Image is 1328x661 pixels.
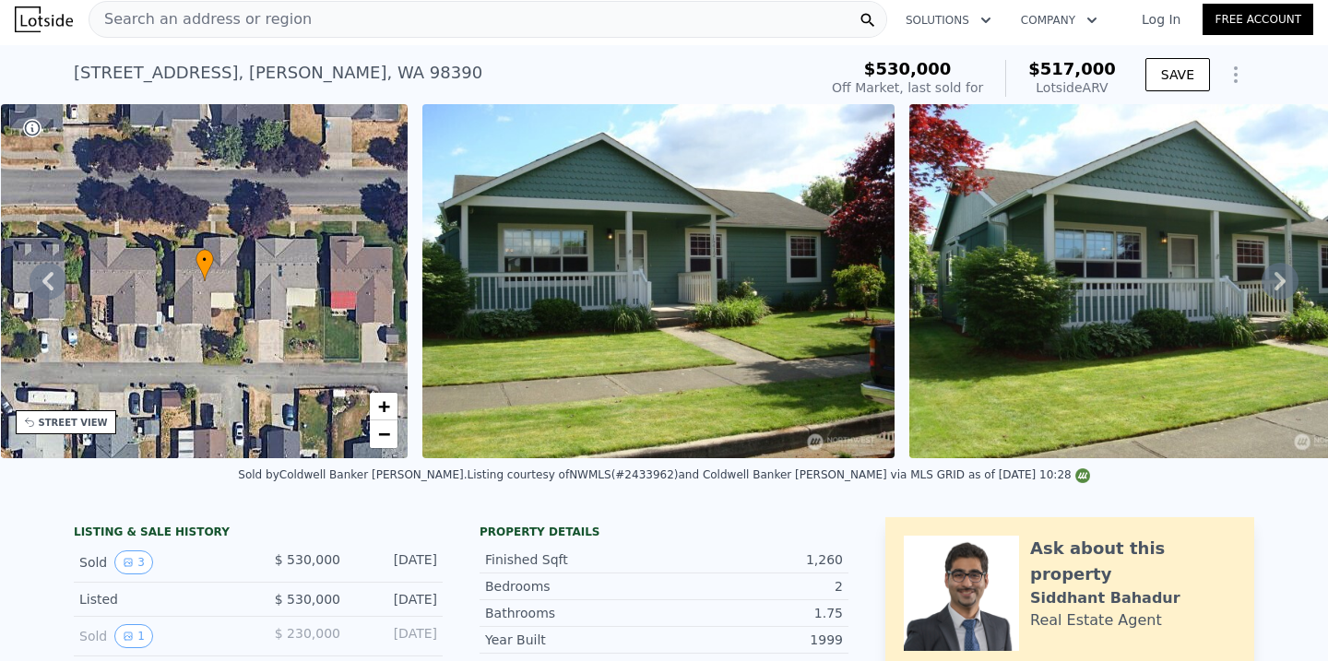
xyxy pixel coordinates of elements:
[275,592,340,607] span: $ 530,000
[1217,56,1254,93] button: Show Options
[664,577,843,596] div: 2
[1030,536,1236,587] div: Ask about this property
[1120,10,1203,29] a: Log In
[15,6,73,32] img: Lotside
[1028,59,1116,78] span: $517,000
[275,626,340,641] span: $ 230,000
[864,59,952,78] span: $530,000
[196,249,214,281] div: •
[1030,609,1162,631] div: Real Estate Agent
[378,422,390,445] span: −
[79,590,243,608] div: Listed
[832,78,983,97] div: Off Market, last sold for
[485,577,664,596] div: Bedrooms
[1203,4,1313,35] a: Free Account
[664,631,843,649] div: 1999
[238,468,467,481] div: Sold by Coldwell Banker [PERSON_NAME] .
[355,624,437,648] div: [DATE]
[39,416,108,430] div: STREET VIEW
[480,525,848,539] div: Property details
[1006,4,1112,37] button: Company
[79,550,243,574] div: Sold
[378,395,390,418] span: +
[422,104,895,458] img: Sale: 169686448 Parcel: 100677994
[275,552,340,567] span: $ 530,000
[89,8,312,30] span: Search an address or region
[485,604,664,622] div: Bathrooms
[664,604,843,622] div: 1.75
[1030,587,1180,609] div: Siddhant Bahadur
[114,550,153,574] button: View historical data
[467,468,1089,481] div: Listing courtesy of NWMLS (#2433962) and Coldwell Banker [PERSON_NAME] via MLS GRID as of [DATE] ...
[891,4,1006,37] button: Solutions
[664,550,843,569] div: 1,260
[79,624,243,648] div: Sold
[1145,58,1210,91] button: SAVE
[114,624,153,648] button: View historical data
[370,393,397,420] a: Zoom in
[196,252,214,268] span: •
[485,550,664,569] div: Finished Sqft
[1028,78,1116,97] div: Lotside ARV
[370,420,397,448] a: Zoom out
[74,525,443,543] div: LISTING & SALE HISTORY
[74,60,482,86] div: [STREET_ADDRESS] , [PERSON_NAME] , WA 98390
[355,590,437,608] div: [DATE]
[355,550,437,574] div: [DATE]
[485,631,664,649] div: Year Built
[1075,468,1090,483] img: NWMLS Logo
